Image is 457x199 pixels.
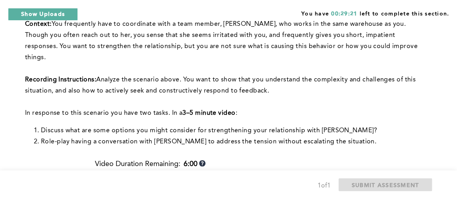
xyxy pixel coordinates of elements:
[25,21,52,27] strong: Context:
[95,160,205,168] div: Video Duration Remaining:
[182,110,235,116] strong: 3–5 minute video
[25,110,182,116] span: In response to this scenario you have two tasks. In a
[25,77,417,94] span: Analyze the scenario above. You want to show that you understand the complexity and challenges of...
[301,8,449,18] span: You have left to complete this section.
[41,139,376,145] span: Role-play having a conversation with [PERSON_NAME] to address the tension without escalating the ...
[352,181,419,189] span: SUBMIT ASSESSMENT
[339,178,432,191] button: SUBMIT ASSESSMENT
[41,128,377,134] span: Discuss what are some options you might consider for strengthening your relationship with [PERSON...
[8,8,78,21] button: Show Uploads
[25,77,96,83] strong: Recording Instructions:
[331,11,357,17] span: 00:29:21
[184,160,198,168] b: 6:00
[25,21,419,61] span: You frequently have to coordinate with a team member, [PERSON_NAME], who works in the same wareho...
[318,180,331,191] div: 1 of 1
[235,110,237,116] span: :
